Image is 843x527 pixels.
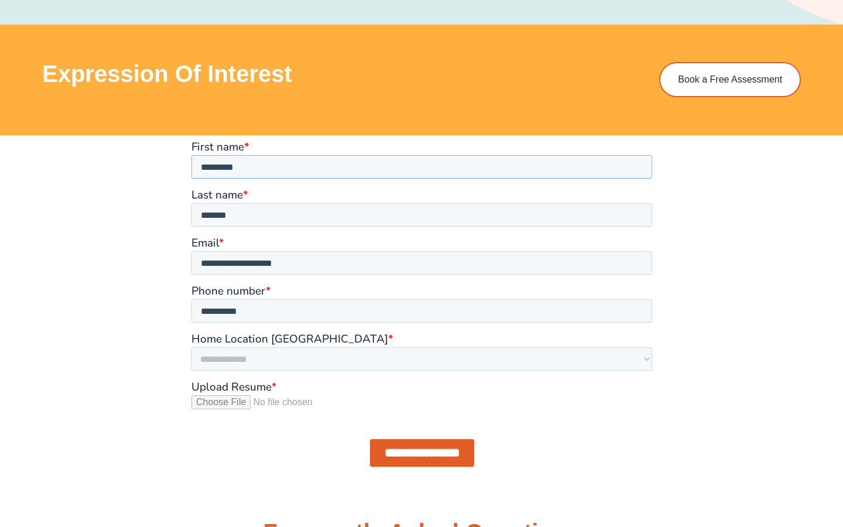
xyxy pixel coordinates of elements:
[642,395,843,527] iframe: Chat Widget
[42,62,640,85] h3: Expression of Interest
[659,62,801,97] a: Book a Free Assessment
[191,141,652,477] iframe: Form 0
[678,75,782,84] span: Book a Free Assessment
